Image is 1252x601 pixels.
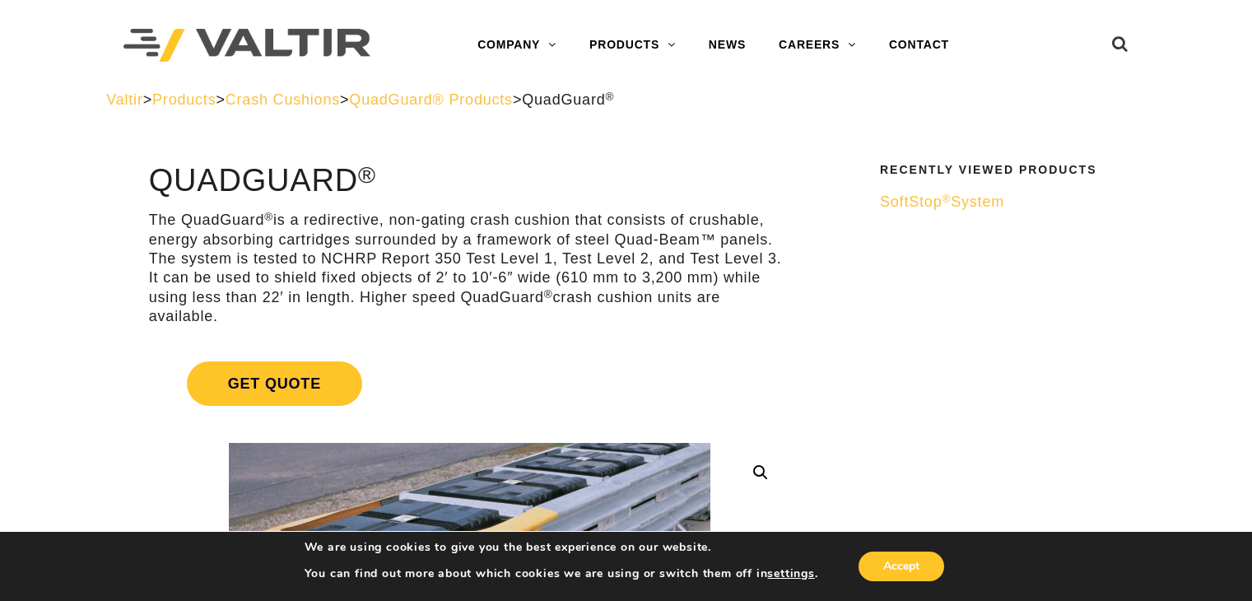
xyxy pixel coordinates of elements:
[767,566,814,581] button: settings
[606,91,615,103] sup: ®
[106,91,142,108] a: Valtir
[461,29,573,62] a: COMPANY
[305,540,818,555] p: We are using cookies to give you the best experience on our website.
[226,91,340,108] a: Crash Cushions
[880,193,1135,212] a: SoftStop®System
[358,161,376,188] sup: ®
[106,91,1146,109] div: > > > >
[544,288,553,300] sup: ®
[880,193,1004,210] span: SoftStop System
[573,29,692,62] a: PRODUCTS
[152,91,216,108] a: Products
[305,566,818,581] p: You can find out more about which cookies we are using or switch them off in .
[149,211,790,326] p: The QuadGuard is a redirective, non-gating crash cushion that consists of crushable, energy absor...
[880,164,1135,176] h2: Recently Viewed Products
[942,193,951,205] sup: ®
[349,91,513,108] a: QuadGuard® Products
[123,29,370,63] img: Valtir
[873,29,966,62] a: CONTACT
[264,211,273,223] sup: ®
[692,29,762,62] a: NEWS
[522,91,614,108] span: QuadGuard
[187,361,362,406] span: Get Quote
[859,552,944,581] button: Accept
[762,29,873,62] a: CAREERS
[149,342,790,426] a: Get Quote
[149,164,790,198] h1: QuadGuard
